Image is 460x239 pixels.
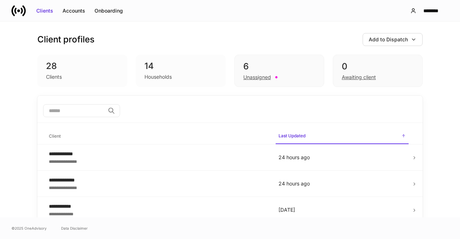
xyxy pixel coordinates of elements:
[279,180,406,187] p: 24 hours ago
[243,74,271,81] div: Unassigned
[279,132,305,139] h6: Last Updated
[342,61,414,72] div: 0
[243,61,315,72] div: 6
[342,74,376,81] div: Awaiting client
[95,7,123,14] div: Onboarding
[11,225,47,231] span: © 2025 OneAdvisory
[333,55,423,87] div: 0Awaiting client
[276,129,409,144] span: Last Updated
[144,60,217,72] div: 14
[37,34,95,45] h3: Client profiles
[61,225,88,231] a: Data Disclaimer
[279,206,406,213] p: [DATE]
[369,36,408,43] div: Add to Dispatch
[46,129,270,144] span: Client
[279,154,406,161] p: 24 hours ago
[90,5,128,17] button: Onboarding
[144,73,172,81] div: Households
[58,5,90,17] button: Accounts
[46,60,119,72] div: 28
[32,5,58,17] button: Clients
[234,55,324,87] div: 6Unassigned
[363,33,423,46] button: Add to Dispatch
[49,133,61,139] h6: Client
[63,7,85,14] div: Accounts
[36,7,53,14] div: Clients
[46,73,62,81] div: Clients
